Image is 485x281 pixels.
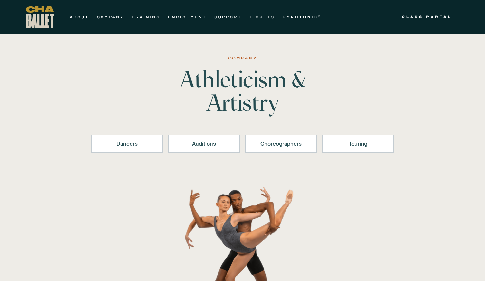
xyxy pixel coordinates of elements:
[228,54,257,62] div: Company
[331,140,386,148] div: Touring
[399,14,455,20] div: Class Portal
[249,13,275,21] a: TICKETS
[100,140,155,148] div: Dancers
[177,140,232,148] div: Auditions
[254,140,309,148] div: Choreographers
[214,13,242,21] a: SUPPORT
[318,14,322,18] sup: ®
[322,135,394,153] a: Touring
[395,11,459,23] a: Class Portal
[283,15,318,19] strong: GYROTONIC
[283,13,322,21] a: GYROTONIC®
[91,135,163,153] a: Dancers
[97,13,124,21] a: COMPANY
[142,68,343,114] h1: Athleticism & Artistry
[168,13,207,21] a: ENRICHMENT
[26,6,54,28] a: home
[168,135,240,153] a: Auditions
[245,135,317,153] a: Choreographers
[70,13,89,21] a: ABOUT
[131,13,160,21] a: TRAINING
